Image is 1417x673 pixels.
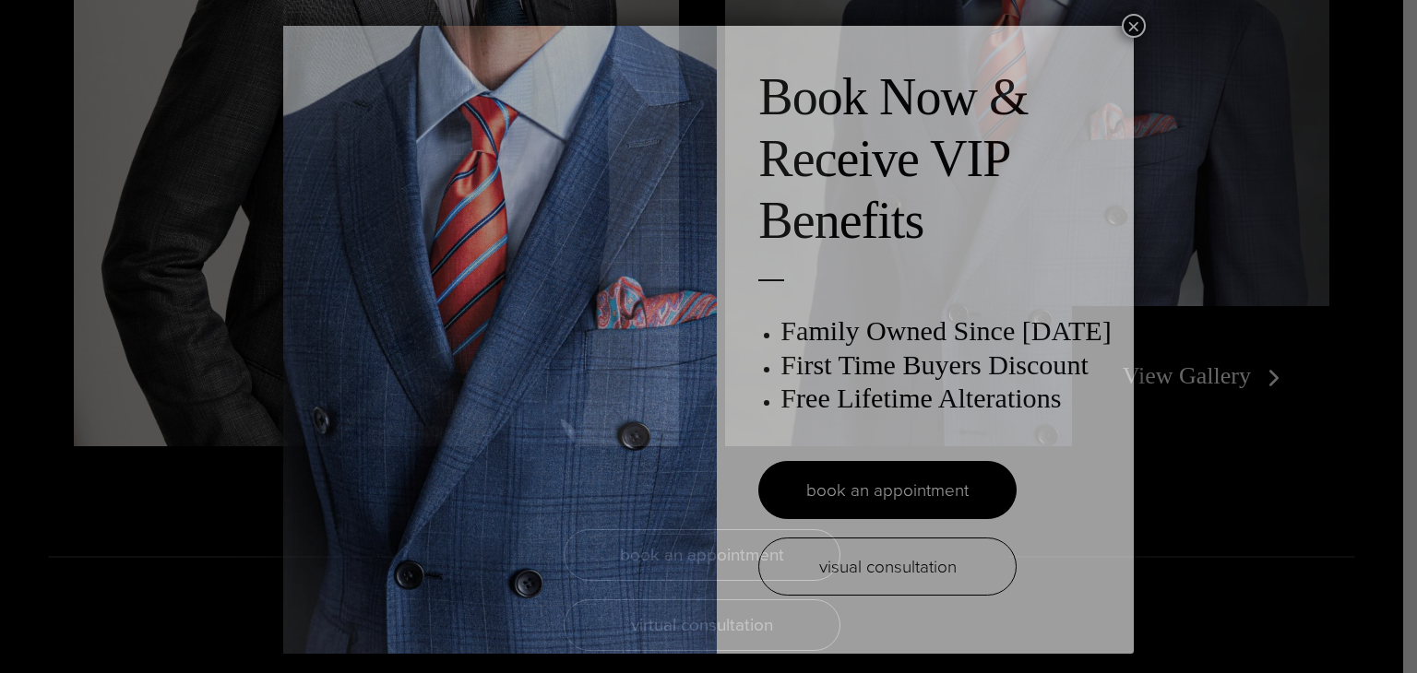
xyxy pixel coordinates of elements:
[1122,14,1146,38] button: Close
[780,314,1114,348] h3: Family Owned Since [DATE]
[780,382,1114,415] h3: Free Lifetime Alterations
[758,537,1017,596] a: visual consultation
[39,13,88,30] span: 1 new
[758,66,1114,253] h2: Book Now & Receive VIP Benefits
[758,461,1017,519] a: book an appointment
[780,348,1114,382] h3: First Time Buyers Discount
